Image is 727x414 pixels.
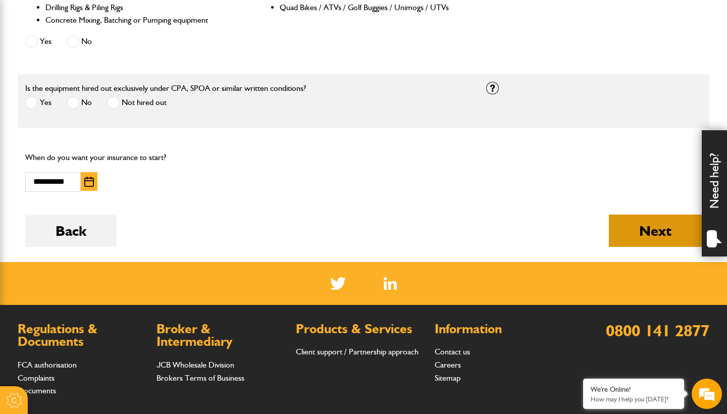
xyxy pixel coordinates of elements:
button: Next [609,215,702,247]
a: Brokers Terms of Business [157,373,244,383]
label: Yes [25,35,51,48]
button: Back [25,215,117,247]
a: Careers [435,360,461,370]
label: Not hired out [107,96,167,109]
h2: Broker & Intermediary [157,323,285,348]
li: Concrete Mixing, Batching or Pumping equipment [45,14,237,27]
p: How may I help you today? [591,395,677,403]
a: JCB Wholesale Division [157,360,234,370]
div: We're Online! [591,385,677,394]
p: When do you want your insurance to start? [25,151,241,164]
li: Quad Bikes / ATVs / Golf Buggies / Unimogs / UTVs [280,1,471,14]
label: Yes [25,96,51,109]
label: No [67,96,92,109]
a: Sitemap [435,373,460,383]
label: Is the equipment hired out exclusively under CPA, SPOA or similar written conditions? [25,84,306,92]
label: No [67,35,92,48]
a: Client support / Partnership approach [296,347,419,356]
a: Documents [18,386,56,395]
a: LinkedIn [384,277,397,290]
li: Drilling Rigs & Piling Rigs [45,1,237,14]
h2: Products & Services [296,323,425,336]
img: Twitter [330,277,346,290]
a: Contact us [435,347,470,356]
a: FCA authorisation [18,360,77,370]
h2: Information [435,323,563,336]
img: Linked In [384,277,397,290]
a: Complaints [18,373,55,383]
a: 0800 141 2877 [606,321,709,340]
h2: Regulations & Documents [18,323,146,348]
div: Need help? [702,130,727,256]
img: Choose date [84,177,94,187]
